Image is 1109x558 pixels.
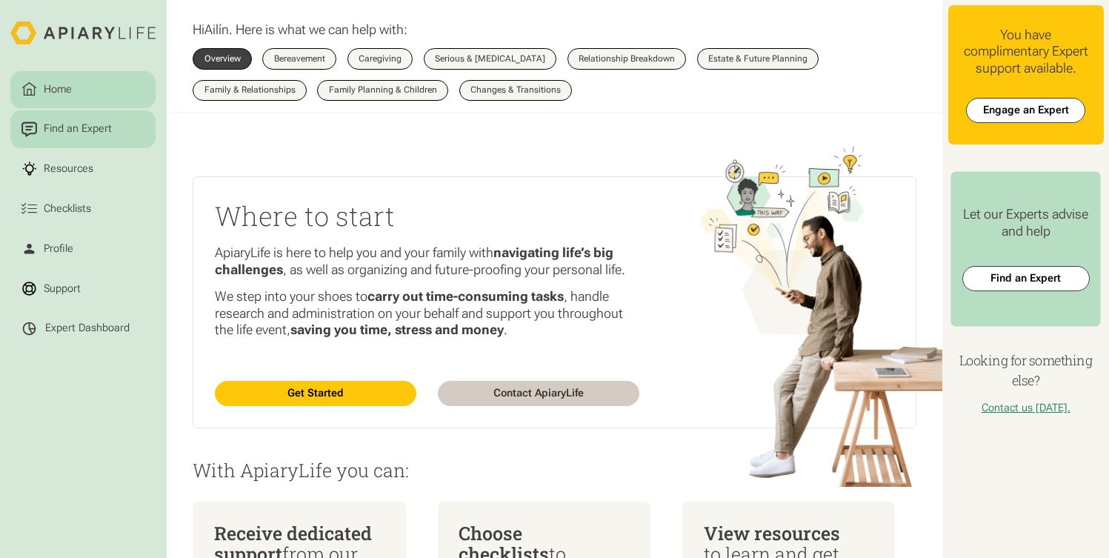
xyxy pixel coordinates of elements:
[10,190,156,227] a: Checklists
[41,122,115,138] div: Find an Expert
[470,86,561,95] div: Changes & Transitions
[948,351,1104,391] h4: Looking for something else?
[962,266,1090,291] a: Find an Expert
[45,322,130,335] div: Expert Dashboard
[41,201,94,217] div: Checklists
[962,206,1090,239] div: Let our Experts advise and help
[438,381,639,406] a: Contact ApiaryLife
[367,288,564,304] strong: carry out time-consuming tasks
[10,310,156,347] a: Expert Dashboard
[959,27,1093,76] div: You have complimentary Expert support available.
[567,48,687,69] a: Relationship Breakdown
[359,55,402,64] div: Caregiving
[193,80,307,101] a: Family & Relationships
[193,460,916,481] p: With ApiaryLife you can:
[193,48,252,69] a: Overview
[10,270,156,307] a: Support
[459,80,573,101] a: Changes & Transitions
[10,71,156,108] a: Home
[579,55,675,64] div: Relationship Breakdown
[435,55,545,64] div: Serious & [MEDICAL_DATA]
[215,245,639,278] p: ApiaryLife is here to help you and your family with , as well as organizing and future-proofing y...
[424,48,557,69] a: Serious & [MEDICAL_DATA]
[193,21,407,38] p: Hi . Here is what we can help with:
[215,381,416,406] a: Get Started
[290,322,504,337] strong: saving you time, stress and money
[262,48,336,69] a: Bereavement
[697,48,819,69] a: Estate & Future Planning
[215,245,613,276] strong: navigating life’s big challenges
[215,198,639,233] h2: Where to start
[708,55,807,64] div: Estate & Future Planning
[274,55,325,64] div: Bereavement
[10,150,156,187] a: Resources
[982,402,1070,414] a: Contact us [DATE].
[204,86,296,95] div: Family & Relationships
[41,161,96,177] div: Resources
[10,110,156,147] a: Find an Expert
[41,241,76,257] div: Profile
[329,86,437,95] div: Family Planning & Children
[10,230,156,268] a: Profile
[704,521,840,545] span: View resources
[966,98,1085,123] a: Engage an Expert
[347,48,413,69] a: Caregiving
[41,82,75,98] div: Home
[317,80,448,101] a: Family Planning & Children
[41,281,84,297] div: Support
[204,21,229,37] span: Ailín
[215,288,639,338] p: We step into your shoes to , handle research and administration on your behalf and support you th...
